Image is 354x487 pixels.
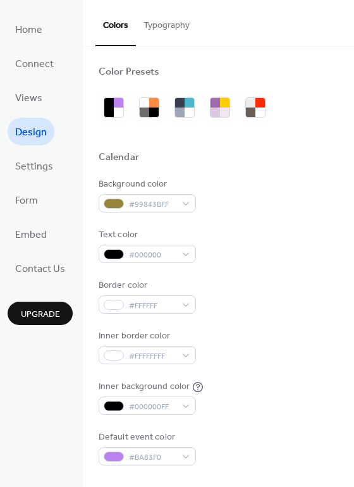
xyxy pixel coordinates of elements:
div: Inner background color [99,380,190,393]
span: Connect [15,54,54,75]
a: Views [8,83,50,111]
span: Embed [15,225,47,245]
span: #99843BFF [129,198,176,211]
span: Views [15,89,42,109]
span: Design [15,123,47,143]
div: Border color [99,279,193,292]
span: Upgrade [21,308,60,321]
a: Embed [8,220,54,248]
a: Contact Us [8,254,73,282]
div: Background color [99,178,193,191]
a: Settings [8,152,61,180]
span: #FFFFFFFF [129,350,176,363]
span: #000000FF [129,400,176,414]
div: Default event color [99,431,193,444]
a: Connect [8,49,61,77]
a: Design [8,118,54,145]
a: Form [8,186,46,214]
span: Settings [15,157,53,177]
div: Color Presets [99,66,159,79]
span: #BA83F0 [129,451,176,464]
span: #FFFFFF [129,299,176,312]
span: Contact Us [15,259,65,280]
span: Home [15,20,42,40]
a: Home [8,15,50,43]
button: Upgrade [8,302,73,325]
span: Form [15,191,38,211]
div: Calendar [99,151,139,164]
div: Text color [99,228,193,242]
div: Inner border color [99,330,193,343]
span: #000000 [129,249,176,262]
